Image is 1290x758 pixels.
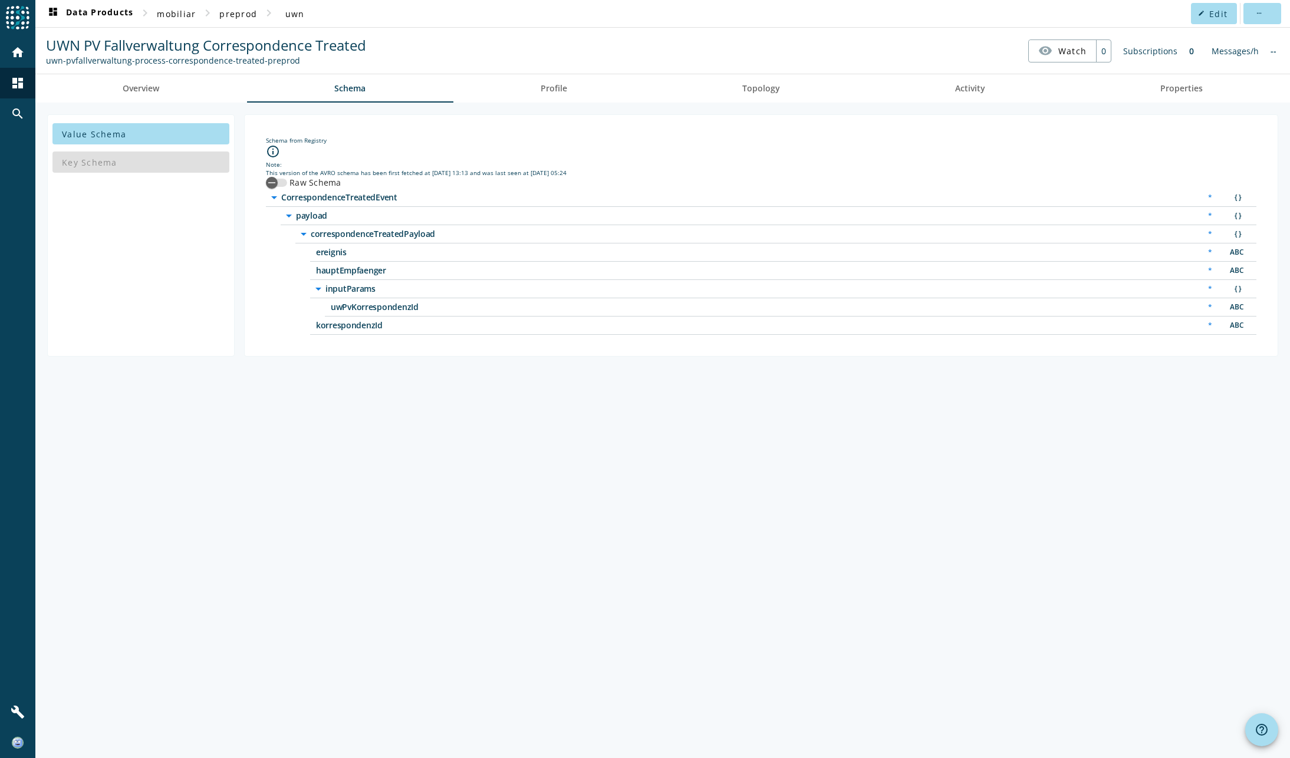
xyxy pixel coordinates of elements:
div: Required [1202,265,1218,277]
span: mobiliar [157,8,196,19]
button: Value Schema [52,123,229,144]
mat-icon: edit [1198,10,1205,17]
div: Required [1202,228,1218,240]
button: preprod [215,3,262,24]
div: This version of the AVRO schema has been first fetched at [DATE] 13:13 and was last seen at [DATE... [266,169,1256,177]
mat-icon: visibility [1038,44,1052,58]
div: Required [1202,246,1218,259]
mat-icon: build [11,705,25,719]
div: Object [1224,210,1248,222]
mat-icon: chevron_right [200,6,215,20]
mat-icon: search [11,107,25,121]
button: mobiliar [152,3,200,24]
span: Properties [1160,84,1203,93]
i: arrow_drop_down [297,227,311,241]
span: Edit [1209,8,1228,19]
div: Required [1202,301,1218,314]
span: Profile [541,84,567,93]
span: uwn [285,8,305,19]
mat-icon: home [11,45,25,60]
div: 0 [1096,40,1111,62]
span: /payload [296,212,591,220]
span: Activity [955,84,985,93]
mat-icon: chevron_right [138,6,152,20]
i: arrow_drop_down [311,282,325,296]
mat-icon: dashboard [46,6,60,21]
div: Required [1202,319,1218,332]
button: Data Products [41,3,138,24]
span: /payload/correspondenceTreatedPayload/ereignis [316,248,611,256]
div: Required [1202,210,1218,222]
span: Value Schema [62,128,126,140]
div: Subscriptions [1117,39,1183,62]
div: String [1224,301,1248,314]
button: Edit [1191,3,1237,24]
button: uwn [276,3,314,24]
i: arrow_drop_down [267,190,281,205]
div: Kafka Topic: uwn-pvfallverwaltung-process-correspondence-treated-preprod [46,55,366,66]
div: String [1224,319,1248,332]
mat-icon: dashboard [11,76,25,90]
img: spoud-logo.svg [6,6,29,29]
label: Raw Schema [287,177,341,189]
span: preprod [219,8,257,19]
i: info_outline [266,144,280,159]
button: Watch [1029,40,1096,61]
img: 321727e140b5189f451a128e5f2a6bb4 [12,737,24,749]
span: /payload/correspondenceTreatedPayload [311,230,605,238]
span: /payload/correspondenceTreatedPayload/inputParams [325,285,620,293]
div: String [1224,265,1248,277]
div: Object [1224,283,1248,295]
span: Watch [1058,41,1087,61]
span: UWN PV Fallverwaltung Correspondence Treated [46,35,366,55]
span: /payload/correspondenceTreatedPayload/hauptEmpfaenger [316,266,611,275]
span: Data Products [46,6,133,21]
div: Required [1202,192,1218,204]
div: Note: [266,160,1256,169]
mat-icon: help_outline [1255,723,1269,737]
span: /payload/correspondenceTreatedPayload/inputParams/uwPvKorrespondenzId [331,303,626,311]
div: Required [1202,283,1218,295]
div: Object [1224,192,1248,204]
mat-icon: more_horiz [1255,10,1262,17]
span: Schema [334,84,366,93]
i: arrow_drop_down [282,209,296,223]
div: No information [1265,39,1282,62]
div: Messages/h [1206,39,1265,62]
div: String [1224,246,1248,259]
span: Overview [123,84,159,93]
span: Topology [742,84,780,93]
div: Schema from Registry [266,136,1256,144]
span: / [281,193,576,202]
mat-icon: chevron_right [262,6,276,20]
span: /payload/correspondenceTreatedPayload/korrespondenzId [316,321,611,329]
div: Object [1224,228,1248,240]
div: 0 [1183,39,1200,62]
